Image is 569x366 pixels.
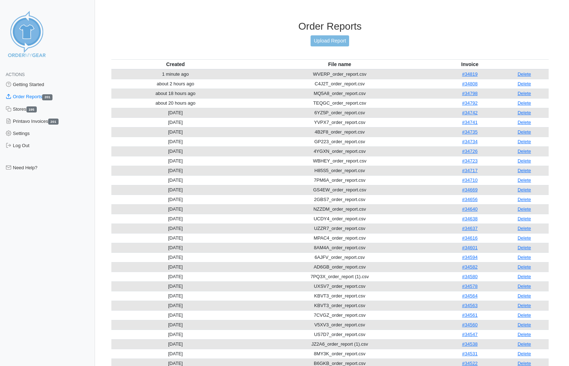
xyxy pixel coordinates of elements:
[240,117,440,127] td: YVPX7_order_report.csv
[462,139,478,144] a: #34734
[111,98,240,108] td: about 20 hours ago
[111,281,240,291] td: [DATE]
[462,235,478,241] a: #34616
[240,79,440,89] td: C4J2T_order_report.csv
[240,320,440,330] td: V5XV3_order_report.csv
[111,224,240,233] td: [DATE]
[462,284,478,289] a: #34578
[240,272,440,281] td: 7PQ3X_order_report (1).csv
[240,243,440,252] td: 8AM4A_order_report.csv
[518,284,531,289] a: Delete
[462,361,478,366] a: #34522
[42,94,52,100] span: 201
[111,310,240,320] td: [DATE]
[240,108,440,117] td: 6YZ5P_order_report.csv
[240,69,440,79] td: WVERP_order_report.csv
[111,330,240,339] td: [DATE]
[462,100,478,106] a: #34792
[240,175,440,185] td: 7PM6A_order_report.csv
[518,274,531,279] a: Delete
[111,320,240,330] td: [DATE]
[462,245,478,250] a: #34601
[518,177,531,183] a: Delete
[111,195,240,204] td: [DATE]
[240,204,440,214] td: NZZDM_order_report.csv
[240,214,440,224] td: UCDY4_order_report.csv
[240,166,440,175] td: H85S5_order_report.csv
[462,332,478,337] a: #34547
[462,129,478,135] a: #34735
[518,235,531,241] a: Delete
[6,72,25,77] span: Actions
[462,91,478,96] a: #34798
[518,351,531,356] a: Delete
[111,214,240,224] td: [DATE]
[26,106,37,112] span: 195
[518,332,531,337] a: Delete
[111,252,240,262] td: [DATE]
[111,204,240,214] td: [DATE]
[462,149,478,154] a: #34726
[111,137,240,146] td: [DATE]
[518,139,531,144] a: Delete
[518,322,531,327] a: Delete
[111,20,549,32] h3: Order Reports
[462,255,478,260] a: #34594
[518,312,531,318] a: Delete
[518,293,531,299] a: Delete
[462,274,478,279] a: #34580
[462,293,478,299] a: #34564
[111,69,240,79] td: 1 minute ago
[111,262,240,272] td: [DATE]
[240,339,440,349] td: JZ2A6_order_report (1).csv
[462,158,478,164] a: #34723
[240,127,440,137] td: 4B2F8_order_report.csv
[462,81,478,86] a: #34808
[240,262,440,272] td: AD6GB_order_report.csv
[518,91,531,96] a: Delete
[462,303,478,308] a: #34563
[111,146,240,156] td: [DATE]
[111,272,240,281] td: [DATE]
[462,168,478,173] a: #34717
[111,301,240,310] td: [DATE]
[518,100,531,106] a: Delete
[518,110,531,115] a: Delete
[111,166,240,175] td: [DATE]
[111,243,240,252] td: [DATE]
[240,59,440,69] th: File name
[518,264,531,270] a: Delete
[462,177,478,183] a: #34710
[111,127,240,137] td: [DATE]
[518,81,531,86] a: Delete
[111,59,240,69] th: Created
[111,233,240,243] td: [DATE]
[518,149,531,154] a: Delete
[518,168,531,173] a: Delete
[240,89,440,98] td: MQ5A8_order_report.csv
[111,117,240,127] td: [DATE]
[518,255,531,260] a: Delete
[518,129,531,135] a: Delete
[111,291,240,301] td: [DATE]
[462,312,478,318] a: #34561
[111,175,240,185] td: [DATE]
[462,341,478,347] a: #34538
[518,120,531,125] a: Delete
[518,245,531,250] a: Delete
[111,79,240,89] td: about 2 hours ago
[111,185,240,195] td: [DATE]
[240,349,440,359] td: 8MY3K_order_report.csv
[462,264,478,270] a: #34582
[240,185,440,195] td: GS4EW_order_report.csv
[48,119,59,125] span: 201
[240,310,440,320] td: 7CVGZ_order_report.csv
[518,187,531,192] a: Delete
[462,120,478,125] a: #34741
[240,146,440,156] td: 4YGXN_order_report.csv
[462,197,478,202] a: #34656
[440,59,500,69] th: Invoice
[518,341,531,347] a: Delete
[462,206,478,212] a: #34640
[111,349,240,359] td: [DATE]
